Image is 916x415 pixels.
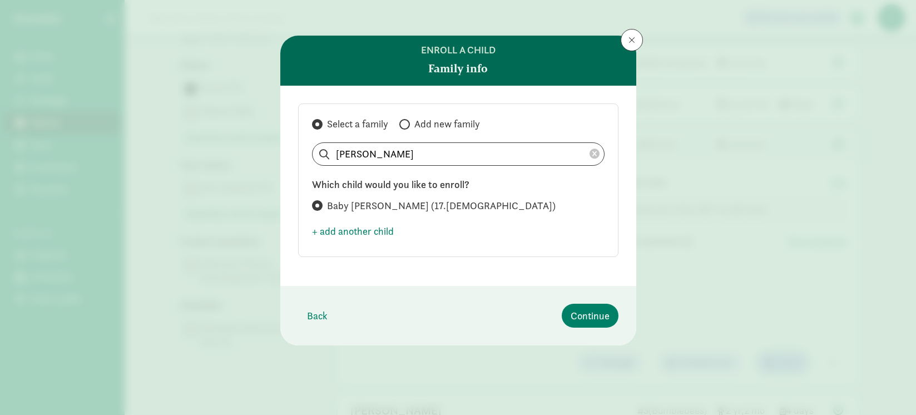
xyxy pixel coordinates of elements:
iframe: Chat Widget [860,362,916,415]
h6: Which child would you like to enroll? [312,179,605,190]
span: Select a family [327,117,388,131]
span: + add another child [312,224,394,239]
h6: Enroll a child [421,45,496,56]
span: Continue [571,308,610,323]
button: Back [298,304,336,328]
button: + add another child [312,219,394,243]
strong: Family info [428,60,488,77]
input: Search list... [313,143,604,165]
span: Add new family [414,117,480,131]
button: Continue [562,304,618,328]
span: Baby [PERSON_NAME] (17.[DEMOGRAPHIC_DATA]) [327,199,556,213]
span: Back [307,308,328,323]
